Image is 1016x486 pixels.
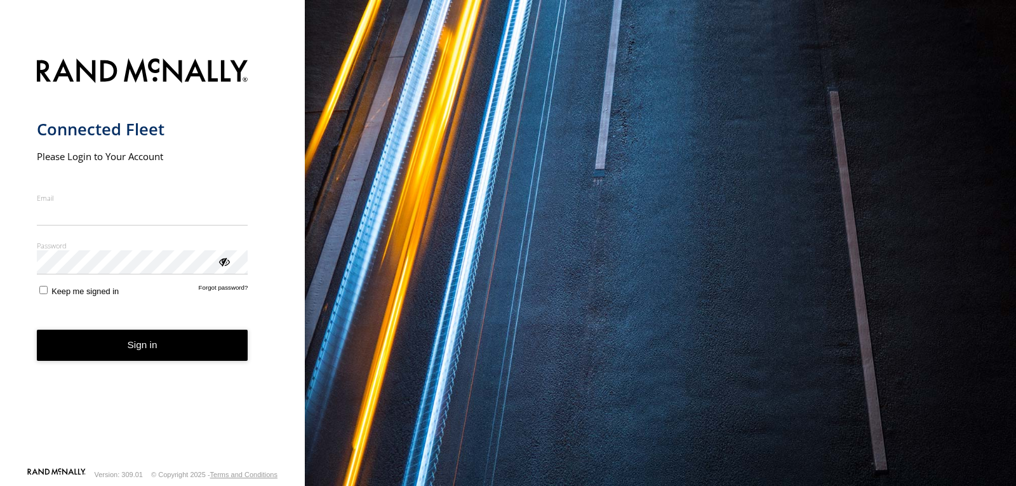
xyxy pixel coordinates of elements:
img: Rand McNally [37,56,248,88]
form: main [37,51,269,467]
a: Terms and Conditions [210,471,277,478]
label: Email [37,193,248,203]
span: Keep me signed in [51,287,119,296]
div: Version: 309.01 [95,471,143,478]
h1: Connected Fleet [37,119,248,140]
div: © Copyright 2025 - [151,471,277,478]
button: Sign in [37,330,248,361]
a: Forgot password? [199,284,248,296]
label: Password [37,241,248,250]
input: Keep me signed in [39,286,48,294]
h2: Please Login to Your Account [37,150,248,163]
div: ViewPassword [217,255,230,267]
a: Visit our Website [27,468,86,481]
